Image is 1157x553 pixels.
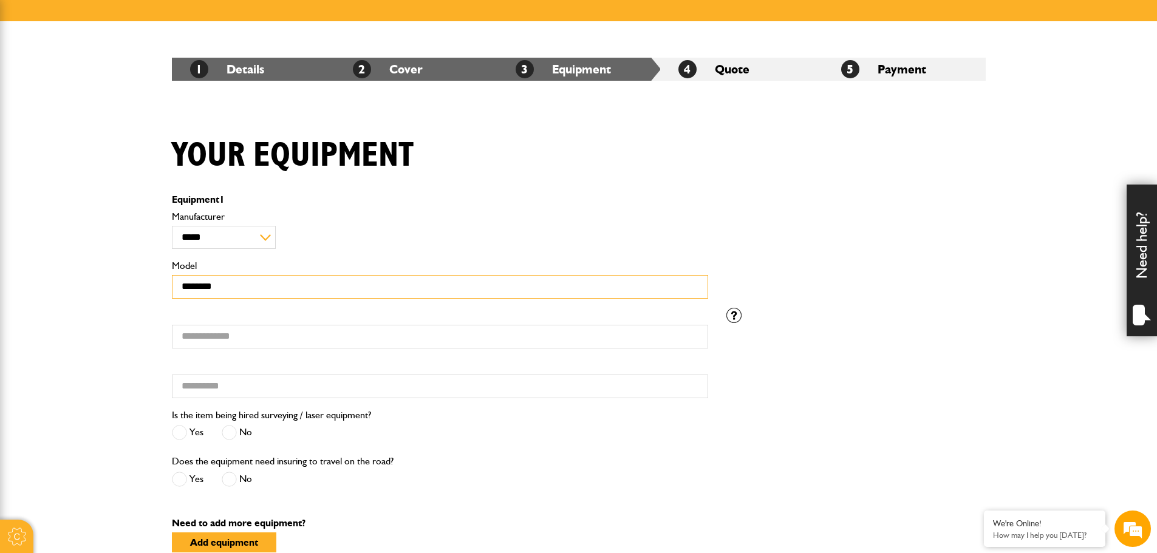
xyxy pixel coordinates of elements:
label: Yes [172,425,203,440]
em: Start Chat [165,374,220,390]
label: No [222,472,252,487]
span: 3 [516,60,534,78]
span: 1 [190,60,208,78]
a: 1Details [190,62,264,76]
label: Does the equipment need insuring to travel on the road? [172,456,394,466]
p: How may I help you today? [993,531,1096,540]
p: Equipment [172,195,708,205]
input: Enter your email address [16,148,222,175]
li: Equipment [497,58,660,81]
label: Yes [172,472,203,487]
li: Quote [660,58,823,81]
span: 5 [841,60,859,78]
div: We're Online! [993,518,1096,529]
div: Chat with us now [63,68,204,84]
div: Minimize live chat window [199,6,228,35]
li: Payment [823,58,986,81]
input: Enter your last name [16,112,222,139]
p: Need to add more equipment? [172,518,986,528]
label: No [222,425,252,440]
img: d_20077148190_company_1631870298795_20077148190 [21,67,51,84]
label: Is the item being hired surveying / laser equipment? [172,410,371,420]
span: 4 [678,60,697,78]
a: 2Cover [353,62,423,76]
textarea: Type your message and hit 'Enter' [16,220,222,364]
label: Model [172,261,708,271]
span: 2 [353,60,371,78]
button: Add equipment [172,532,276,552]
input: Enter your phone number [16,184,222,211]
div: Need help? [1127,185,1157,336]
h1: Your equipment [172,135,414,176]
label: Manufacturer [172,212,708,222]
span: 1 [219,194,225,205]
